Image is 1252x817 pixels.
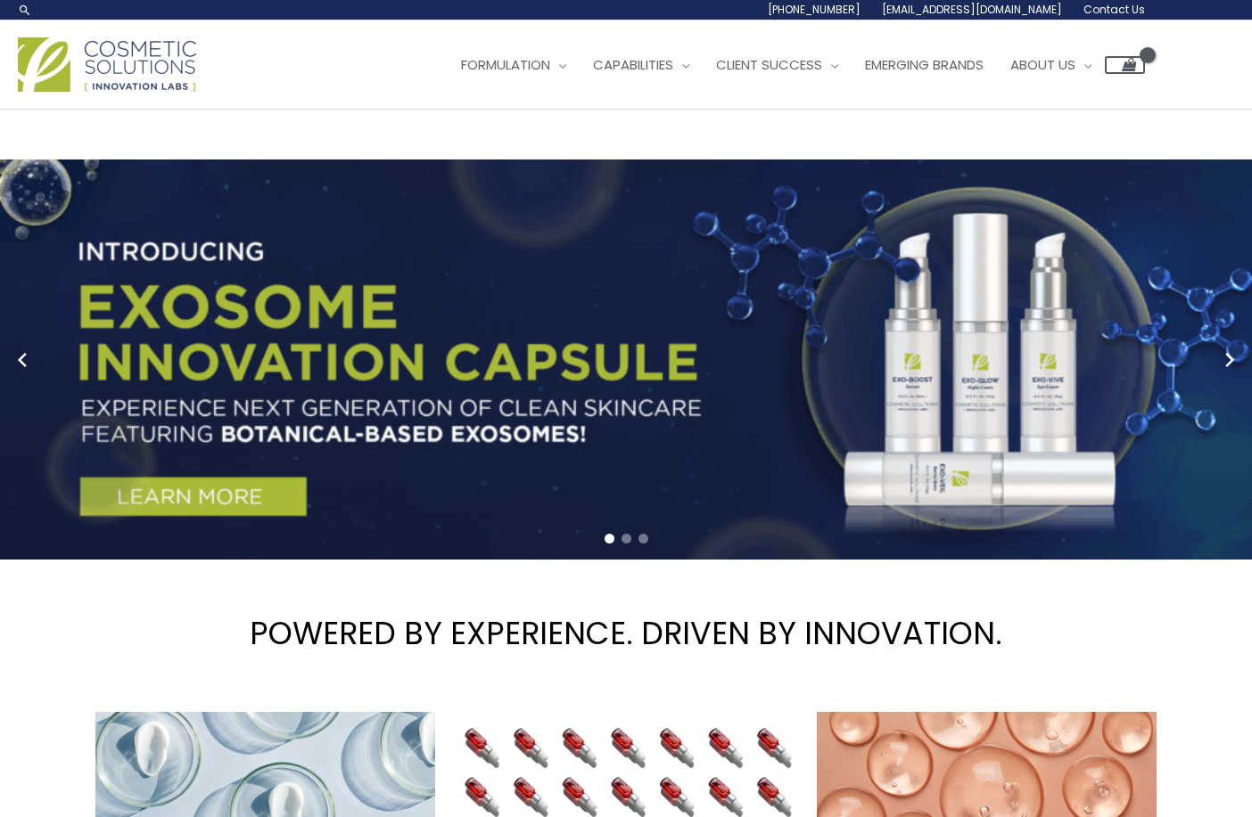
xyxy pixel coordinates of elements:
[18,3,32,17] a: Search icon link
[593,55,673,74] span: Capabilities
[865,55,984,74] span: Emerging Brands
[580,38,703,92] a: Capabilities
[882,2,1062,17] span: [EMAIL_ADDRESS][DOMAIN_NAME]
[1083,2,1145,17] span: Contact Us
[1010,55,1075,74] span: About Us
[461,55,550,74] span: Formulation
[703,38,852,92] a: Client Success
[1105,56,1145,74] a: View Shopping Cart, empty
[18,37,196,92] img: Cosmetic Solutions Logo
[768,2,861,17] span: [PHONE_NUMBER]
[622,534,631,543] span: Go to slide 2
[448,38,580,92] a: Formulation
[638,534,648,543] span: Go to slide 3
[716,55,822,74] span: Client Success
[9,347,36,373] button: Previous slide
[1216,347,1243,373] button: Next slide
[852,38,997,92] a: Emerging Brands
[997,38,1105,92] a: About Us
[434,38,1145,92] nav: Site Navigation
[605,534,614,543] span: Go to slide 1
